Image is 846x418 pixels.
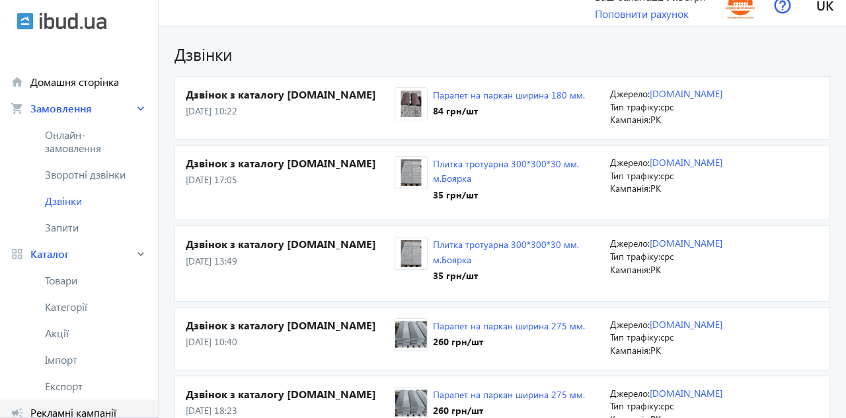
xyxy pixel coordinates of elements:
[610,263,650,276] span: Кампанія:
[660,101,673,113] span: cpc
[610,87,650,100] span: Джерело:
[134,102,147,115] mat-icon: keyboard_arrow_right
[610,182,650,194] span: Кампанія:
[134,247,147,261] mat-icon: keyboard_arrow_right
[433,188,599,202] div: 35 грн /шт
[610,237,650,249] span: Джерело:
[45,380,147,393] span: Експорт
[650,182,661,194] span: РК
[186,318,395,333] h4: Дзвінок з каталогу [DOMAIN_NAME]
[433,238,579,265] a: Плитка тротуарна 300*300*30 мм. м.Боярка
[660,169,673,182] span: cpc
[433,404,585,417] div: 260 грн /шт
[186,255,395,268] p: [DATE] 13:49
[610,387,650,399] span: Джерело:
[186,156,395,171] h4: Дзвінок з каталогу [DOMAIN_NAME]
[610,101,660,113] span: Тип трафіку:
[433,104,585,118] div: 84 грн /шт
[433,335,585,349] div: 260 грн /шт
[610,156,650,169] span: Джерело:
[45,128,133,155] span: Онлайн-замовлення
[395,240,427,267] img: 18696897066e357fd6957120917890-9e955a2175.jpg
[45,353,147,366] span: Імпорт
[433,89,585,101] a: Парапет на паркан ширина 180 мм.
[30,75,147,89] span: Домашня сторінка
[610,331,660,343] span: Тип трафіку:
[433,157,579,185] a: Плитка тротуарна 300*300*30 мм. м.Боярка
[45,274,147,287] span: Товари
[650,344,661,356] span: РК
[45,168,133,181] span: Зворотні дзвінки
[30,247,134,261] span: Каталог
[610,399,660,412] span: Тип трафіку:
[186,104,395,118] p: [DATE] 10:22
[40,13,106,30] img: ibud_text.svg
[610,318,650,331] span: Джерело:
[186,237,395,251] h4: Дзвінок з каталогу [DOMAIN_NAME]
[186,387,395,401] h4: Дзвінок з каталогу [DOMAIN_NAME]
[45,300,147,313] span: Категорії
[610,169,660,182] span: Тип трафіку:
[45,221,147,234] span: Запити
[395,159,427,187] img: 18696897066e357fd6957120917890-9e955a2175.jpg
[45,327,147,340] span: Акції
[650,318,722,331] a: [DOMAIN_NAME]
[660,399,673,412] span: cpc
[433,319,585,332] a: Парапет на паркан ширина 275 мм.
[11,247,24,261] mat-icon: grid_view
[660,331,673,343] span: cpc
[650,387,722,399] a: [DOMAIN_NAME]
[11,75,24,89] mat-icon: home
[650,113,661,126] span: РК
[610,250,660,263] span: Тип трафіку:
[650,156,722,169] a: [DOMAIN_NAME]
[433,388,585,401] a: Парапет на паркан ширина 275 мм.
[11,102,24,115] mat-icon: shopping_cart
[186,173,395,187] p: [DATE] 17:05
[650,87,722,100] a: [DOMAIN_NAME]
[186,87,395,102] h4: Дзвінок з каталогу [DOMAIN_NAME]
[610,113,650,126] span: Кампанія:
[595,7,689,21] a: Поповнити рахунок
[186,404,395,417] p: [DATE] 18:23
[186,335,395,349] p: [DATE] 10:40
[395,390,427,417] img: 187268970bab9595d4658615415027-a31372bcfe.jpg
[45,194,147,208] span: Дзвінки
[174,42,830,65] h1: Дзвінки
[660,250,673,263] span: cpc
[433,269,599,282] div: 35 грн /шт
[650,237,722,249] a: [DOMAIN_NAME]
[610,344,650,356] span: Кампанія:
[650,263,661,276] span: РК
[395,91,427,118] img: 2220868970920843422457654389583-fd6b8be9c4.jpg
[395,321,427,348] img: 187268970bab9595d4658615415027-a31372bcfe.jpg
[17,13,34,30] img: ibud.svg
[30,102,134,115] span: Замовлення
